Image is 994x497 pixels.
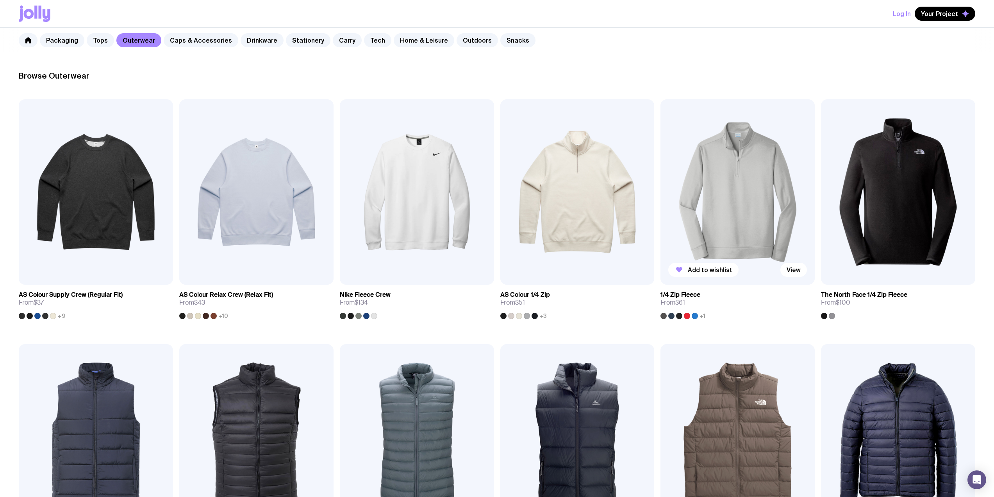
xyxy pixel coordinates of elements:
a: Outdoors [457,33,498,47]
h2: Browse Outerwear [19,71,975,81]
a: Stationery [286,33,330,47]
a: Home & Leisure [394,33,454,47]
span: Add to wishlist [688,266,732,274]
span: +10 [218,313,228,319]
button: Add to wishlist [668,263,739,277]
button: Your Project [915,7,975,21]
span: $51 [515,298,525,307]
a: The North Face 1/4 Zip FleeceFrom$100 [821,285,975,319]
a: Carry [333,33,362,47]
a: View [780,263,807,277]
a: Nike Fleece CrewFrom$134 [340,285,494,319]
span: $61 [675,298,685,307]
h3: AS Colour 1/4 Zip [500,291,550,299]
span: +3 [539,313,547,319]
span: +1 [700,313,705,319]
span: +9 [58,313,65,319]
span: Your Project [921,10,958,18]
a: AS Colour Relax Crew (Relax Fit)From$43+10 [179,285,334,319]
span: $100 [836,298,850,307]
h3: 1/4 Zip Fleece [660,291,700,299]
a: 1/4 Zip FleeceFrom$61+1 [660,285,815,319]
h3: AS Colour Relax Crew (Relax Fit) [179,291,273,299]
a: Caps & Accessories [164,33,238,47]
span: From [340,299,368,307]
span: From [179,299,205,307]
span: From [19,299,44,307]
a: Packaging [40,33,84,47]
span: $37 [34,298,44,307]
h3: AS Colour Supply Crew (Regular Fit) [19,291,123,299]
a: AS Colour 1/4 ZipFrom$51+3 [500,285,655,319]
a: Tech [364,33,391,47]
h3: The North Face 1/4 Zip Fleece [821,291,907,299]
a: Tops [87,33,114,47]
span: From [660,299,685,307]
a: Drinkware [241,33,284,47]
span: From [821,299,850,307]
a: AS Colour Supply Crew (Regular Fit)From$37+9 [19,285,173,319]
h3: Nike Fleece Crew [340,291,391,299]
span: $134 [355,298,368,307]
div: Open Intercom Messenger [967,470,986,489]
a: Outerwear [116,33,161,47]
span: $43 [194,298,205,307]
button: Log In [893,7,911,21]
a: Snacks [500,33,535,47]
span: From [500,299,525,307]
